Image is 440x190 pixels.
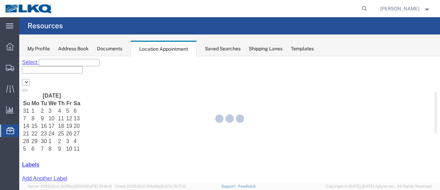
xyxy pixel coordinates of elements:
[21,67,28,73] td: 16
[12,82,20,89] td: 29
[54,82,62,89] td: 4
[29,51,38,58] td: 3
[3,3,18,9] span: Select
[131,41,197,57] div: Location Appointment
[21,74,28,81] td: 23
[380,4,431,13] button: [PERSON_NAME]
[38,59,46,66] td: 11
[12,67,20,73] td: 15
[38,82,46,89] td: 2
[46,74,53,81] td: 26
[21,82,28,89] td: 30
[27,45,50,52] div: My Profile
[5,3,53,14] img: logo
[38,89,46,96] td: 9
[115,184,186,188] span: Client: 2025.20.0-314a16e
[3,44,11,51] th: Su
[29,82,38,89] td: 1
[29,89,38,96] td: 8
[58,45,89,52] div: Address Book
[3,59,11,66] td: 7
[46,59,53,66] td: 12
[161,184,186,188] span: [DATE] 10:17:12
[3,89,11,96] td: 5
[54,59,62,66] td: 13
[54,89,62,96] td: 11
[38,74,46,81] td: 25
[86,184,112,188] span: [DATE] 10:18:31
[27,184,112,188] span: Server: 2025.20.0-32d5ea39505
[3,106,20,111] a: Labels
[3,119,48,125] a: Add Another Label
[29,59,38,66] td: 10
[38,51,46,58] td: 4
[326,183,432,189] span: Copyright © [DATE]-[DATE] Agistix Inc., All Rights Reserved
[46,82,53,89] td: 3
[249,45,283,52] div: Shipping Lanes
[21,44,28,51] th: Tu
[221,184,239,188] a: Support
[46,51,53,58] td: 5
[54,67,62,73] td: 20
[54,44,62,51] th: Sa
[3,82,11,89] td: 28
[27,17,63,34] h4: Resources
[29,67,38,73] td: 17
[46,67,53,73] td: 19
[29,44,38,51] th: We
[12,36,53,43] th: [DATE]
[46,44,53,51] th: Fr
[21,51,28,58] td: 2
[12,89,20,96] td: 6
[21,59,28,66] td: 9
[380,5,419,12] span: Sopha Sam
[29,74,38,81] td: 24
[205,45,241,52] div: Saved Searches
[291,45,314,52] div: Templates
[54,74,62,81] td: 27
[3,51,11,58] td: 31
[3,74,11,81] td: 21
[12,59,20,66] td: 8
[12,74,20,81] td: 22
[38,44,46,51] th: Th
[54,51,62,58] td: 6
[97,45,122,52] div: Documents
[12,44,20,51] th: Mo
[38,67,46,73] td: 18
[238,184,256,188] a: Feedback
[12,51,20,58] td: 1
[3,67,11,73] td: 14
[3,3,20,9] a: Select
[21,89,28,96] td: 7
[46,89,53,96] td: 10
